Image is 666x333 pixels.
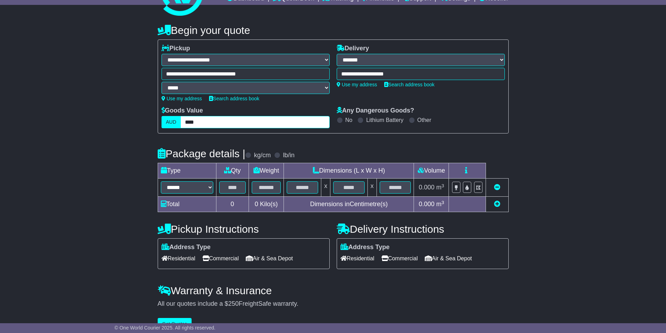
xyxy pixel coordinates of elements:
label: Other [417,117,431,123]
label: Pickup [162,45,190,52]
label: kg/cm [254,152,271,159]
td: x [367,179,377,197]
h4: Pickup Instructions [158,223,330,235]
td: x [321,179,330,197]
td: 0 [216,197,249,212]
span: Commercial [381,253,418,264]
span: 0 [255,201,258,208]
h4: Package details | [158,148,245,159]
sup: 3 [442,183,444,188]
span: © One World Courier 2025. All rights reserved. [115,325,216,331]
label: Any Dangerous Goods? [337,107,414,115]
sup: 3 [442,200,444,205]
span: Air & Sea Depot [246,253,293,264]
span: Air & Sea Depot [425,253,472,264]
label: Goods Value [162,107,203,115]
span: Residential [162,253,195,264]
span: 0.000 [419,184,435,191]
a: Search address book [209,96,259,101]
h4: Begin your quote [158,24,509,36]
h4: Delivery Instructions [337,223,509,235]
span: 0.000 [419,201,435,208]
label: No [345,117,352,123]
span: 250 [228,300,239,307]
label: lb/in [283,152,294,159]
td: Dimensions in Centimetre(s) [284,197,414,212]
td: Total [158,197,216,212]
button: Get Quotes [158,318,192,330]
label: Address Type [341,244,390,251]
a: Use my address [162,96,202,101]
a: Search address book [384,82,435,87]
label: Lithium Battery [366,117,403,123]
span: m [436,201,444,208]
a: Use my address [337,82,377,87]
div: All our quotes include a $ FreightSafe warranty. [158,300,509,308]
a: Add new item [494,201,500,208]
a: Remove this item [494,184,500,191]
td: Volume [414,163,449,179]
td: Qty [216,163,249,179]
h4: Warranty & Insurance [158,285,509,296]
span: Commercial [202,253,239,264]
span: Residential [341,253,374,264]
td: Kilo(s) [249,197,284,212]
td: Weight [249,163,284,179]
span: m [436,184,444,191]
td: Type [158,163,216,179]
label: Delivery [337,45,369,52]
label: AUD [162,116,181,128]
label: Address Type [162,244,211,251]
td: Dimensions (L x W x H) [284,163,414,179]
